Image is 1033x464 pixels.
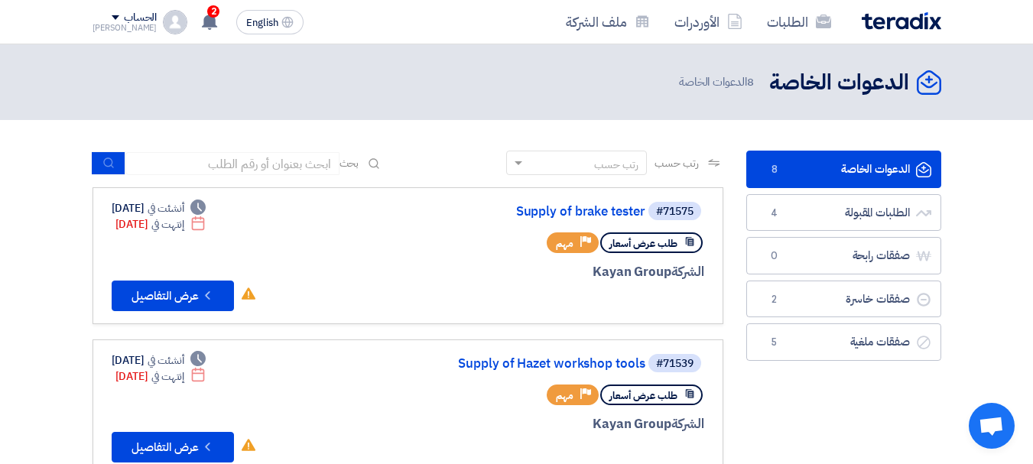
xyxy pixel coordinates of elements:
div: Kayan Group [336,414,704,434]
div: الحساب [124,11,157,24]
a: الطلبات المقبولة4 [746,194,941,232]
span: أنشئت في [148,352,184,368]
img: profile_test.png [163,10,187,34]
div: Open chat [969,403,1015,449]
span: 2 [765,292,784,307]
span: 5 [765,335,784,350]
span: إنتهت في [151,368,184,385]
img: Teradix logo [862,12,941,30]
div: [DATE] [115,368,206,385]
div: [PERSON_NAME] [93,24,158,32]
span: 2 [207,5,219,18]
span: الشركة [671,262,704,281]
span: طلب عرض أسعار [609,236,677,251]
button: English [236,10,304,34]
div: [DATE] [112,200,206,216]
span: بحث [339,155,359,171]
div: [DATE] [112,352,206,368]
span: 4 [765,206,784,221]
a: صفقات رابحة0 [746,237,941,274]
h2: الدعوات الخاصة [769,68,909,98]
span: إنتهت في [151,216,184,232]
span: 8 [765,162,784,177]
span: طلب عرض أسعار [609,388,677,403]
span: الشركة [671,414,704,433]
a: Supply of Hazet workshop tools [339,357,645,371]
input: ابحث بعنوان أو رقم الطلب [125,152,339,175]
div: رتب حسب [594,157,638,173]
button: عرض التفاصيل [112,281,234,311]
span: 8 [747,73,754,90]
span: الدعوات الخاصة [679,73,757,91]
span: 0 [765,248,784,264]
div: [DATE] [115,216,206,232]
span: English [246,18,278,28]
div: #71575 [656,206,694,217]
a: الأوردرات [662,4,755,40]
button: عرض التفاصيل [112,432,234,462]
div: #71539 [656,359,694,369]
a: الدعوات الخاصة8 [746,151,941,188]
a: Supply of brake tester [339,205,645,219]
span: رتب حسب [655,155,698,171]
div: Kayan Group [336,262,704,282]
span: مهم [556,388,573,403]
span: مهم [556,236,573,251]
a: صفقات خاسرة2 [746,281,941,318]
a: الطلبات [755,4,843,40]
span: أنشئت في [148,200,184,216]
a: صفقات ملغية5 [746,323,941,361]
a: ملف الشركة [554,4,662,40]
